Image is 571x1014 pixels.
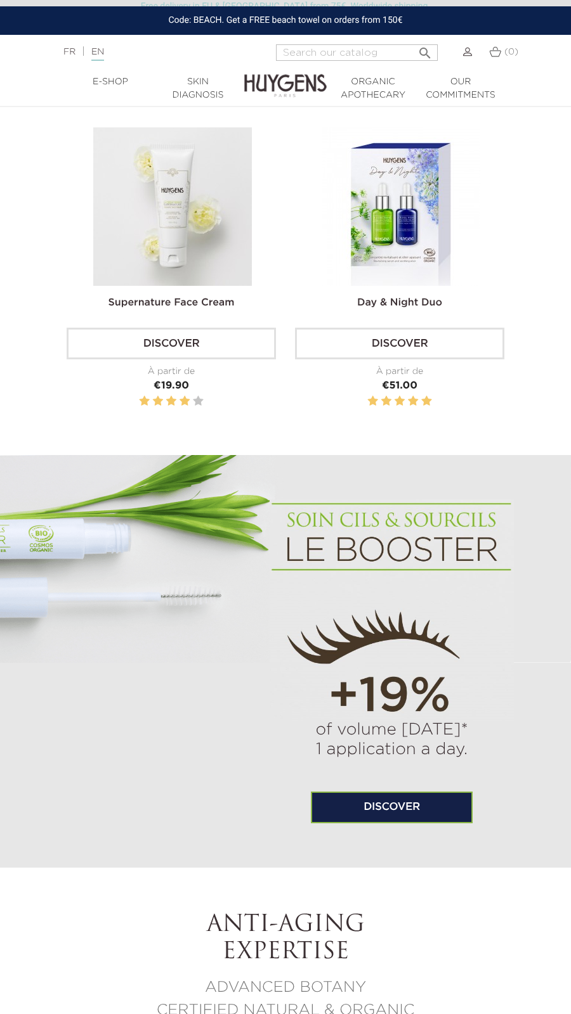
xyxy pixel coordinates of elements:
[166,394,176,409] label: 3
[382,381,417,391] span: €51.00
[180,394,190,409] label: 4
[67,365,276,378] div: À partir de
[295,328,504,359] a: Discover
[154,75,242,102] a: Skin Diagnosis
[414,41,436,58] button: 
[408,394,418,409] label: 4
[93,127,252,286] img: Supernature Face Cream
[368,394,378,409] label: 1
[154,381,189,391] span: €19.90
[91,48,104,61] a: EN
[140,394,150,409] label: 1
[504,48,518,56] span: (0)
[153,394,163,409] label: 2
[244,54,327,99] img: Huygens
[143,912,428,966] h2: anti-aging expertise
[270,721,514,760] p: of volume [DATE]* 1 application a day.
[276,44,438,61] input: Search
[57,44,228,60] div: |
[63,48,75,56] a: FR
[322,127,480,286] img: Day & Night Duo
[108,298,235,308] a: Supernature Face Cream
[311,792,473,823] a: Discover
[417,42,433,57] i: 
[329,75,417,102] a: Organic Apothecary
[295,365,504,378] div: À partir de
[67,75,154,89] a: E-Shop
[417,75,504,102] a: Our commitments
[193,394,203,409] label: 5
[357,298,442,308] a: Day & Night Duo
[421,394,431,409] label: 5
[67,328,276,359] a: Discover
[270,499,514,720] img: cils sourcils
[395,394,405,409] label: 3
[381,394,391,409] label: 2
